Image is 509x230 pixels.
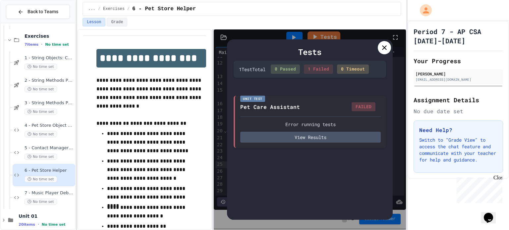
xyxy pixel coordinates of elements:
[25,154,57,160] span: No time set
[107,18,127,26] button: Grade
[88,6,95,12] span: ...
[454,175,502,203] iframe: chat widget
[416,71,501,77] div: [PERSON_NAME]
[25,42,38,47] span: 7 items
[25,100,74,106] span: 3 - String Methods Practice II
[3,3,46,42] div: Chat with us now!Close
[414,107,503,115] div: No due date set
[240,121,381,128] div: Error running tests
[25,190,74,196] span: 7 - Music Player Debugger
[83,18,105,26] button: Lesson
[239,66,265,73] div: 1 Test Total
[103,6,125,12] span: Exercises
[414,56,503,66] h2: Your Progress
[240,103,300,111] div: Pet Care Assistant
[19,213,74,219] span: Unit 01
[234,46,386,58] div: Tests
[45,42,69,47] span: No time set
[481,204,502,223] iframe: chat widget
[240,96,265,102] div: Unit Test
[413,3,433,18] div: My Account
[25,86,57,92] span: No time set
[25,176,57,182] span: No time set
[416,77,501,82] div: [EMAIL_ADDRESS][DOMAIN_NAME]
[414,27,503,45] h1: Period 7 - AP CSA [DATE]-[DATE]
[240,132,381,143] button: View Results
[25,123,74,128] span: 4 - Pet Store Object Creator
[352,102,375,112] div: FAILED
[42,222,66,227] span: No time set
[25,109,57,115] span: No time set
[25,131,57,137] span: No time set
[25,168,74,173] span: 6 - Pet Store Helper
[25,33,74,39] span: Exercises
[25,64,57,70] span: No time set
[271,65,300,74] div: 0 Passed
[337,65,369,74] div: 0 Timeout
[304,65,333,74] div: 1 Failed
[132,5,196,13] span: 6 - Pet Store Helper
[38,222,39,227] span: •
[419,126,497,134] h3: Need Help?
[25,199,57,205] span: No time set
[98,6,100,12] span: /
[25,78,74,83] span: 2 - String Methods Practice I
[41,42,42,47] span: •
[28,8,58,15] span: Back to Teams
[414,95,503,105] h2: Assignment Details
[127,6,130,12] span: /
[25,55,74,61] span: 1 - String Objects: Concatenation, Literals, and More
[19,222,35,227] span: 20 items
[25,145,74,151] span: 5 - Contact Manager Debug
[419,137,497,163] p: Switch to "Grade View" to access the chat feature and communicate with your teacher for help and ...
